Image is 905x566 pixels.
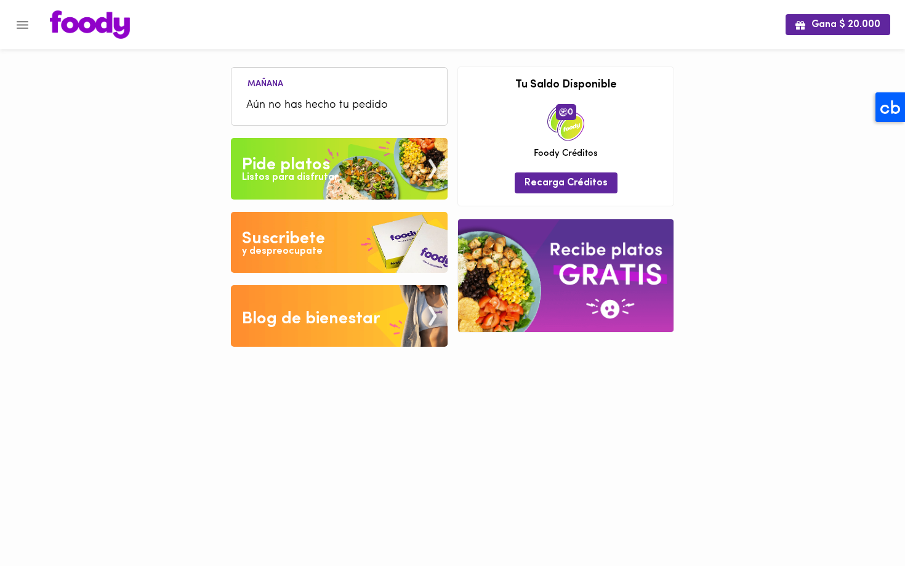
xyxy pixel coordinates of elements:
img: Blog de bienestar [231,285,448,347]
div: Listos para disfrutar [242,171,338,185]
div: Blog de bienestar [242,307,380,331]
iframe: Messagebird Livechat Widget [834,495,893,554]
button: Menu [7,10,38,40]
button: Gana $ 20.000 [786,14,890,34]
img: referral-banner.png [458,219,674,332]
span: Recarga Créditos [525,177,608,189]
div: Pide platos [242,153,330,177]
span: 0 [556,104,576,120]
span: Foody Créditos [534,147,598,160]
img: credits-package.png [547,104,584,141]
img: logo.png [50,10,130,39]
h3: Tu Saldo Disponible [467,79,664,92]
img: Disfruta bajar de peso [231,212,448,273]
span: Aún no has hecho tu pedido [246,97,432,114]
div: y despreocupate [242,245,323,259]
li: Mañana [238,77,293,89]
img: foody-creditos.png [559,108,568,116]
span: Gana $ 20.000 [795,19,880,31]
button: Recarga Créditos [515,172,617,193]
div: Suscribete [242,227,325,251]
img: Pide un Platos [231,138,448,200]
